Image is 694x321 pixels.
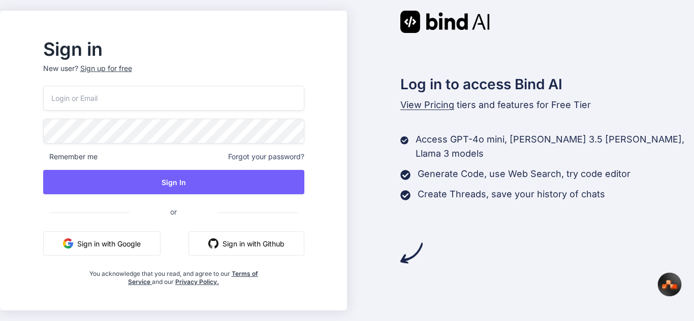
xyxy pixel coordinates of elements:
[400,242,423,264] img: arrow
[400,11,490,33] img: Bind AI logo
[43,231,161,256] button: Sign in with Google
[63,238,73,248] img: google
[43,86,304,111] input: Login or Email
[80,63,132,74] div: Sign up for free
[43,41,304,57] h2: Sign in
[188,231,304,256] button: Sign in with Github
[418,187,605,201] p: Create Threads, save your history of chats
[43,152,98,162] span: Remember me
[400,99,454,110] span: View Pricing
[128,270,258,286] a: Terms of Service
[43,63,304,86] p: New user?
[400,74,694,95] h2: Log in to access Bind AI
[130,199,217,224] span: or
[175,278,219,286] a: Privacy Policy.
[416,132,694,161] p: Access GPT-4o mini, [PERSON_NAME] 3.5 [PERSON_NAME], Llama 3 models
[86,264,261,286] div: You acknowledge that you read, and agree to our and our
[228,152,304,162] span: Forgot your password?
[208,238,218,248] img: github
[418,167,630,181] p: Generate Code, use Web Search, try code editor
[43,170,304,194] button: Sign In
[661,279,678,290] img: svg+xml,%3Csvg%20xmlns%3D%22http%3A%2F%2Fwww.w3.org%2F2000%2Fsvg%22%20width%3D%2233%22%20height%3...
[400,98,694,112] p: tiers and features for Free Tier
